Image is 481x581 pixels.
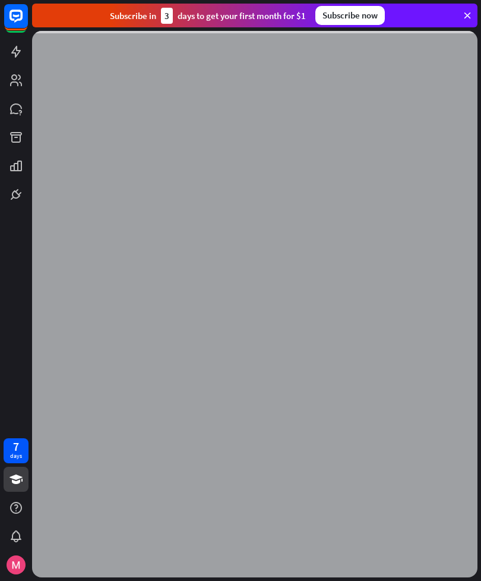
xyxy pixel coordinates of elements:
[10,452,22,460] div: days
[110,8,306,24] div: Subscribe in days to get your first month for $1
[315,6,385,25] div: Subscribe now
[161,8,173,24] div: 3
[4,438,29,463] a: 7 days
[13,441,19,452] div: 7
